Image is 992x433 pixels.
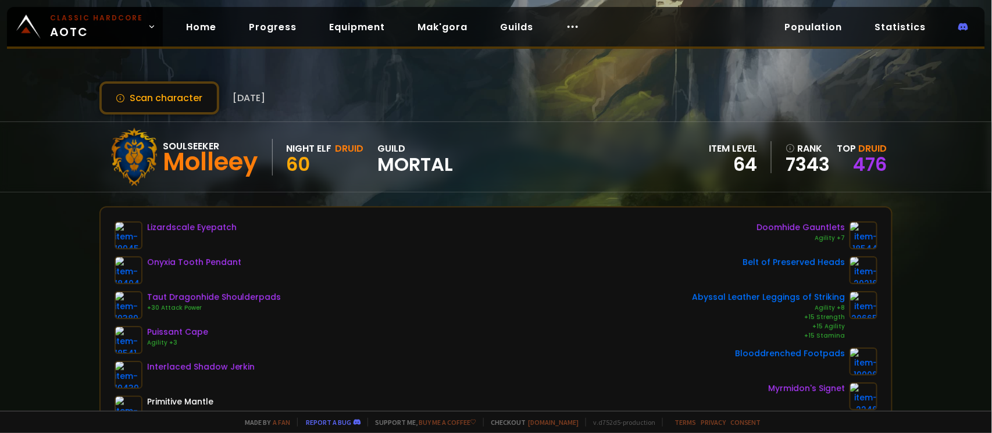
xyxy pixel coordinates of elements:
a: Buy me a coffee [419,418,476,427]
a: Terms [675,418,696,427]
a: 7343 [786,156,830,173]
span: Checkout [483,418,579,427]
div: +15 Strength [692,313,845,322]
div: Primitive Mantle [147,396,213,408]
a: a fan [273,418,290,427]
button: Scan character [99,81,219,114]
div: Lizardscale Eyepatch [147,221,237,234]
div: Belt of Preserved Heads [743,256,845,269]
div: rank [786,141,830,156]
div: Taut Dragonhide Shoulderpads [147,291,281,303]
a: 476 [853,151,887,177]
div: Top [837,141,887,156]
img: item-19439 [115,361,142,389]
div: Soulseeker [163,139,258,153]
div: Agility +8 [692,303,845,313]
img: item-19945 [115,221,142,249]
img: item-19906 [850,348,877,375]
span: 60 [287,151,311,177]
div: Druid [336,141,364,156]
a: Population [776,15,852,39]
a: Consent [730,418,761,427]
a: Statistics [866,15,936,39]
div: 64 [709,156,757,173]
div: +30 Attack Power [147,303,281,313]
img: item-6134 [115,396,142,424]
span: Made by [238,418,290,427]
div: Myrmidon's Signet [768,382,845,395]
img: item-19389 [115,291,142,319]
a: Privacy [701,418,726,427]
div: Puissant Cape [147,326,208,338]
span: Druid [858,142,887,155]
span: Support me, [367,418,476,427]
div: Molleey [163,153,258,171]
a: Report a bug [306,418,351,427]
a: Equipment [320,15,394,39]
a: Home [177,15,226,39]
span: [DATE] [233,91,266,105]
a: Classic HardcoreAOTC [7,7,163,46]
div: Blooddrenched Footpads [735,348,845,360]
div: guild [378,141,454,173]
span: AOTC [50,13,143,41]
img: item-20665 [850,291,877,319]
div: Onyxia Tooth Pendant [147,256,241,269]
span: Mortal [378,156,454,173]
div: item level [709,141,757,156]
div: +15 Stamina [692,331,845,341]
a: Guilds [491,15,543,39]
img: item-20216 [850,256,877,284]
img: item-18544 [850,221,877,249]
div: Agility +7 [757,234,845,243]
div: Night Elf [287,141,332,156]
div: Doomhide Gauntlets [757,221,845,234]
div: Abyssal Leather Leggings of Striking [692,291,845,303]
a: [DOMAIN_NAME] [528,418,579,427]
div: +15 Agility [692,322,845,331]
img: item-18541 [115,326,142,354]
small: Classic Hardcore [50,13,143,23]
span: v. d752d5 - production [586,418,655,427]
div: Agility +3 [147,338,208,348]
a: Progress [240,15,306,39]
div: Interlaced Shadow Jerkin [147,361,255,373]
img: item-2246 [850,382,877,410]
a: Mak'gora [408,15,477,39]
img: item-18404 [115,256,142,284]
